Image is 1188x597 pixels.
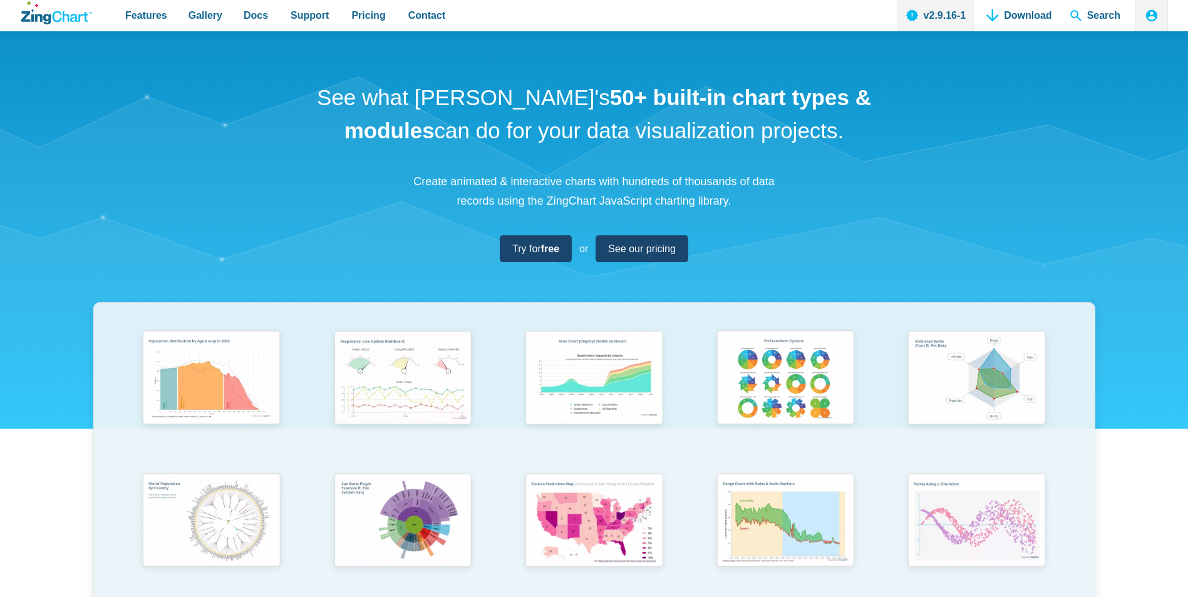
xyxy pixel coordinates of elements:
[881,325,1073,467] a: Animated Radar Chart ft. Pet Data
[291,7,329,24] span: Support
[189,7,222,24] span: Gallery
[408,7,446,24] span: Contact
[709,325,862,434] img: Pie Transform Options
[116,325,307,467] a: Population Distribution by Age Group in 2052
[709,467,862,577] img: Range Chart with Rultes & Scale Markers
[900,325,1053,434] img: Animated Radar Chart ft. Pet Data
[135,467,287,577] img: World Population by Country
[21,1,92,24] a: ZingChart Logo. Click to return to the homepage
[608,240,676,257] span: See our pricing
[326,325,479,434] img: Responsive Live Update Dashboard
[244,7,268,24] span: Docs
[512,240,559,257] span: Try for
[500,235,572,262] a: Try forfree
[125,7,167,24] span: Features
[900,467,1053,576] img: Points Along a Sine Wave
[517,467,670,576] img: Election Predictions Map
[498,325,690,467] a: Area Chart (Displays Nodes on Hover)
[344,85,871,143] strong: 50+ built-in chart types & modules
[312,81,876,147] h1: See what [PERSON_NAME]'s can do for your data visualization projects.
[307,325,498,467] a: Responsive Live Update Dashboard
[351,7,385,24] span: Pricing
[517,325,670,434] img: Area Chart (Displays Nodes on Hover)
[596,235,688,262] a: See our pricing
[541,243,559,254] strong: free
[579,240,588,257] span: or
[690,325,881,467] a: Pie Transform Options
[406,172,782,210] p: Create animated & interactive charts with hundreds of thousands of data records using the ZingCha...
[135,325,287,434] img: Population Distribution by Age Group in 2052
[326,467,479,576] img: Sun Burst Plugin Example ft. File System Data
